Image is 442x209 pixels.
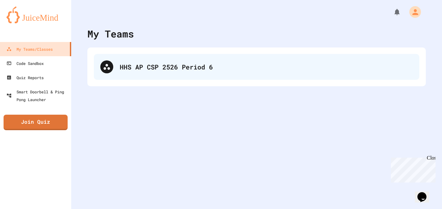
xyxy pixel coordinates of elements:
div: My Account [403,5,423,19]
div: Code Sandbox [6,59,44,67]
div: HHS AP CSP 2526 Period 6 [120,62,413,72]
a: Join Quiz [4,115,68,130]
div: My Teams [87,26,134,41]
div: Chat with us now!Close [3,3,45,41]
div: HHS AP CSP 2526 Period 6 [94,54,419,80]
div: My Teams/Classes [6,45,53,53]
div: My Notifications [381,6,403,17]
div: Quiz Reports [6,74,44,81]
iframe: chat widget [388,155,436,183]
iframe: chat widget [415,183,436,203]
div: Smart Doorbell & Ping Pong Launcher [6,88,69,103]
img: logo-orange.svg [6,6,65,23]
